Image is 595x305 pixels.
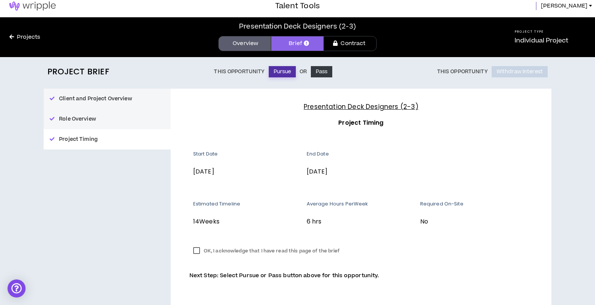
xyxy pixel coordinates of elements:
p: This Opportunity [437,69,488,75]
p: 6 hrs [307,217,415,226]
h2: Project Brief [47,67,109,77]
h3: Talent Tools [275,0,320,12]
p: Start Date [193,151,301,157]
a: Contract [324,36,376,51]
p: Estimated Timeline [193,201,301,207]
button: Withdraw Interest [492,66,548,77]
p: [DATE] [307,167,415,177]
p: This Opportunity [214,69,265,75]
span: [PERSON_NAME] [541,2,587,10]
p: Next Step: Select Pursue or Pass button above for this opportunity. [189,272,533,280]
p: End Date [307,151,415,157]
h3: Project Timing [189,118,533,128]
p: Average Hours Per Week [307,201,415,207]
label: OK, I acknowledge that I have read this page of the brief [189,245,344,257]
p: Individual Project [515,36,569,45]
h4: Presentation Deck Designers (2-3) [189,102,533,112]
h5: Project Type [515,29,569,34]
p: Required On-Site [420,201,533,207]
p: 14 Weeks [193,217,301,226]
div: Presentation Deck Designers (2-3) [239,21,356,32]
p: Or [300,69,307,75]
a: Brief [271,36,324,51]
button: Client and Project Overview [44,89,171,109]
p: [DATE] [193,167,301,177]
button: Pass [311,66,333,77]
button: Pursue [269,66,296,77]
div: Open Intercom Messenger [8,279,26,297]
a: Overview [218,36,271,51]
p: No [420,217,533,226]
button: Role Overview [44,109,171,129]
